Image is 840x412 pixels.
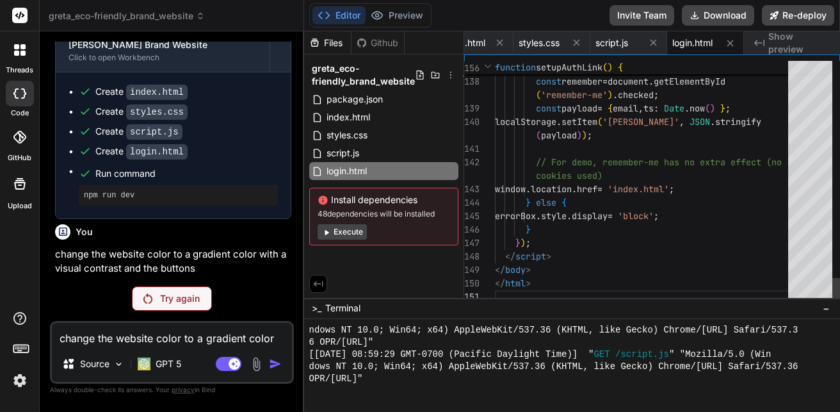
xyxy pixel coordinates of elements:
[312,302,321,315] span: >_
[546,251,551,262] span: >
[526,183,531,195] span: .
[536,62,602,73] span: setupAuthLink
[608,76,649,87] span: document
[618,210,654,222] span: 'block'
[464,277,478,290] div: 150
[572,210,608,222] span: display
[80,358,109,370] p: Source
[536,103,561,114] span: const
[610,5,674,26] button: Invite Team
[304,37,351,49] div: Files
[9,370,31,391] img: settings
[312,62,415,88] span: greta_eco-friendly_brand_website
[515,251,546,262] span: script
[690,116,710,128] span: JSON
[768,30,830,56] span: Show preview
[672,37,713,49] span: login.html
[561,197,567,208] span: {
[613,103,638,114] span: email
[679,116,684,128] span: ,
[495,277,505,289] span: </
[464,115,478,129] div: 140
[526,224,531,235] span: }
[309,361,798,373] span: dows NT 10.0; Win64; x64) AppleWebKit/537.36 (KHTML, like Gecko) Chrome/[URL] Safari/537.36
[664,103,684,114] span: Date
[618,89,654,101] span: checked
[762,5,834,26] button: Re-deploy
[519,37,560,49] span: styles.css
[309,324,798,336] span: ndows NT 10.0; Win64; x64) AppleWebKit/537.36 (KHTML, like Gecko) Chrome/[URL] Safari/537.3
[654,76,725,87] span: getElementById
[495,183,526,195] span: window
[505,251,515,262] span: </
[143,293,152,304] img: Retry
[464,142,478,156] div: 141
[597,116,602,128] span: (
[684,103,690,114] span: .
[572,183,577,195] span: .
[561,76,602,87] span: remember
[556,116,561,128] span: .
[464,263,478,277] div: 149
[567,210,572,222] span: .
[325,163,368,179] span: login.html
[50,384,294,396] p: Always double-check its answers. Your in Bind
[95,125,182,138] div: Create
[541,129,577,141] span: payload
[95,167,278,180] span: Run command
[464,196,478,210] div: 144
[309,373,363,385] span: OPR/[URL]"
[602,62,608,73] span: (
[6,65,33,76] label: threads
[587,129,592,141] span: ;
[654,89,659,101] span: ;
[325,128,369,143] span: styles.css
[682,5,754,26] button: Download
[649,76,654,87] span: .
[715,116,761,128] span: stringify
[95,105,188,119] div: Create
[561,116,597,128] span: setItem
[312,6,366,24] button: Editor
[820,298,832,318] button: −
[577,183,597,195] span: href
[526,264,531,276] span: >
[654,103,659,114] span: :
[515,237,521,249] span: }
[582,129,587,141] span: )
[464,62,478,75] span: 156
[608,62,613,73] span: )
[325,302,360,315] span: Terminal
[8,152,31,163] label: GitHub
[76,226,93,238] h6: You
[638,103,643,114] span: ,
[531,183,572,195] span: location
[505,264,526,276] span: body
[366,6,428,24] button: Preview
[654,210,659,222] span: ;
[325,145,360,161] span: script.js
[49,10,205,22] span: greta_eco-friendly_brand_website
[113,359,124,370] img: Pick Models
[526,237,531,249] span: ;
[541,89,608,101] span: 'remember-me'
[669,183,674,195] span: ;
[126,104,188,120] code: styles.css
[325,110,371,125] span: index.html
[69,38,257,51] div: [PERSON_NAME] Brand Website
[602,116,679,128] span: '[PERSON_NAME]'
[720,103,725,114] span: }
[249,357,264,372] img: attachment
[351,37,404,49] div: Github
[536,170,602,181] span: cookies used)
[160,292,200,305] p: Try again
[8,201,32,211] label: Upload
[536,129,541,141] span: (
[618,62,623,73] span: {
[95,85,188,99] div: Create
[495,264,505,276] span: </
[156,358,181,370] p: GPT 5
[269,358,282,370] img: icon
[536,210,541,222] span: .
[536,76,561,87] span: const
